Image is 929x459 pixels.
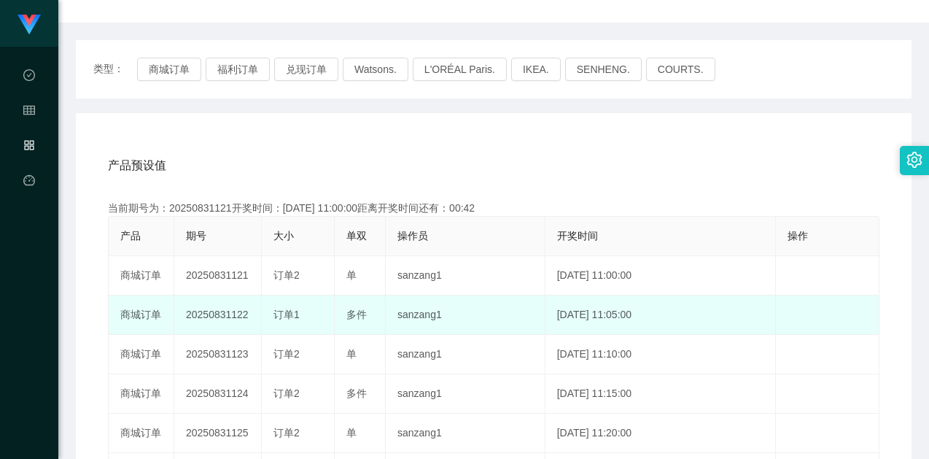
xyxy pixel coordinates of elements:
[108,201,879,216] div: 当前期号为：20250831121开奖时间：[DATE] 11:00:00距离开奖时间还有：00:42
[565,58,642,81] button: SENHENG.
[545,414,776,453] td: [DATE] 11:20:00
[23,166,35,314] a: 图标: dashboard平台首页
[346,427,357,439] span: 单
[109,296,174,335] td: 商城订单
[23,140,35,270] span: 产品管理
[386,335,545,374] td: sanzang1
[386,256,545,296] td: sanzang1
[511,58,561,81] button: IKEA.
[346,309,367,320] span: 多件
[346,348,357,360] span: 单
[108,157,166,174] span: 产品预设值
[23,105,35,235] span: 会员管理
[174,256,262,296] td: 20250831121
[346,387,367,399] span: 多件
[109,256,174,296] td: 商城订单
[18,15,41,35] img: logo.9652507e.png
[545,335,776,374] td: [DATE] 11:10:00
[109,374,174,414] td: 商城订单
[273,230,294,242] span: 大小
[23,98,35,127] i: 图标: table
[206,58,270,81] button: 福利订单
[273,427,300,439] span: 订单2
[174,296,262,335] td: 20250831122
[343,58,408,81] button: Watsons.
[386,296,545,335] td: sanzang1
[386,374,545,414] td: sanzang1
[545,256,776,296] td: [DATE] 11:00:00
[545,374,776,414] td: [DATE] 11:15:00
[120,230,141,242] span: 产品
[23,70,35,200] span: 数据中心
[557,230,598,242] span: 开奖时间
[346,230,367,242] span: 单双
[109,414,174,453] td: 商城订单
[413,58,507,81] button: L'ORÉAL Paris.
[174,374,262,414] td: 20250831124
[186,230,206,242] span: 期号
[386,414,545,453] td: sanzang1
[23,133,35,162] i: 图标: appstore-o
[646,58,715,81] button: COURTS.
[109,335,174,374] td: 商城订单
[906,152,922,168] i: 图标: setting
[273,269,300,281] span: 订单2
[93,58,137,81] span: 类型：
[273,309,300,320] span: 订单1
[174,414,262,453] td: 20250831125
[545,296,776,335] td: [DATE] 11:05:00
[274,58,338,81] button: 兑现订单
[174,335,262,374] td: 20250831123
[23,63,35,92] i: 图标: check-circle-o
[273,387,300,399] span: 订单2
[346,269,357,281] span: 单
[137,58,201,81] button: 商城订单
[273,348,300,360] span: 订单2
[788,230,808,242] span: 操作
[397,230,428,242] span: 操作员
